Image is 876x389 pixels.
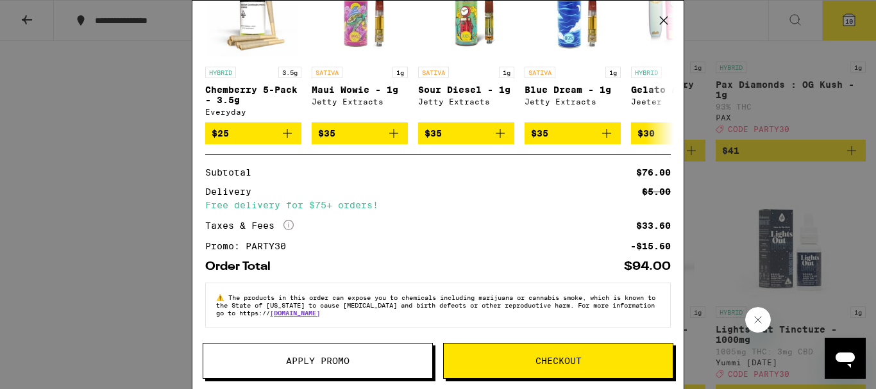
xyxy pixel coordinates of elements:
div: Free delivery for $75+ orders! [205,201,671,210]
button: Add to bag [418,122,514,144]
p: SATIVA [418,67,449,78]
p: SATIVA [312,67,342,78]
p: Chemberry 5-Pack - 3.5g [205,85,301,105]
span: The products in this order can expose you to chemicals including marijuana or cannabis smoke, whi... [216,294,655,317]
span: $25 [212,128,229,138]
button: Add to bag [525,122,621,144]
div: $94.00 [624,261,671,272]
span: $35 [425,128,442,138]
p: Maui Wowie - 1g [312,85,408,95]
p: SATIVA [525,67,555,78]
div: -$15.60 [630,242,671,251]
div: $5.00 [642,187,671,196]
p: Gelato AIO - 1g [631,85,727,95]
div: Delivery [205,187,260,196]
div: $76.00 [636,168,671,177]
div: Subtotal [205,168,260,177]
p: 1g [499,67,514,78]
p: HYBRID [205,67,236,78]
button: Checkout [443,343,673,379]
button: Apply Promo [203,343,433,379]
p: Sour Diesel - 1g [418,85,514,95]
div: Order Total [205,261,280,272]
p: HYBRID [631,67,662,78]
div: Jetty Extracts [418,97,514,106]
p: 1g [392,67,408,78]
span: $30 [637,128,655,138]
div: Jetty Extracts [312,97,408,106]
p: 3.5g [278,67,301,78]
iframe: Button to launch messaging window [825,338,866,379]
iframe: Close message [745,307,771,333]
span: Hi. Need any help? [8,9,92,19]
div: Everyday [205,108,301,116]
button: Add to bag [205,122,301,144]
span: ⚠️ [216,294,228,301]
div: Taxes & Fees [205,220,294,231]
span: Checkout [535,356,582,365]
button: Add to bag [631,122,727,144]
p: 1g [605,67,621,78]
div: Promo: PARTY30 [205,242,295,251]
div: Jeeter [631,97,727,106]
span: Apply Promo [286,356,350,365]
span: $35 [318,128,335,138]
span: $35 [531,128,548,138]
p: Blue Dream - 1g [525,85,621,95]
button: Add to bag [312,122,408,144]
div: $33.60 [636,221,671,230]
a: [DOMAIN_NAME] [270,309,320,317]
div: Jetty Extracts [525,97,621,106]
